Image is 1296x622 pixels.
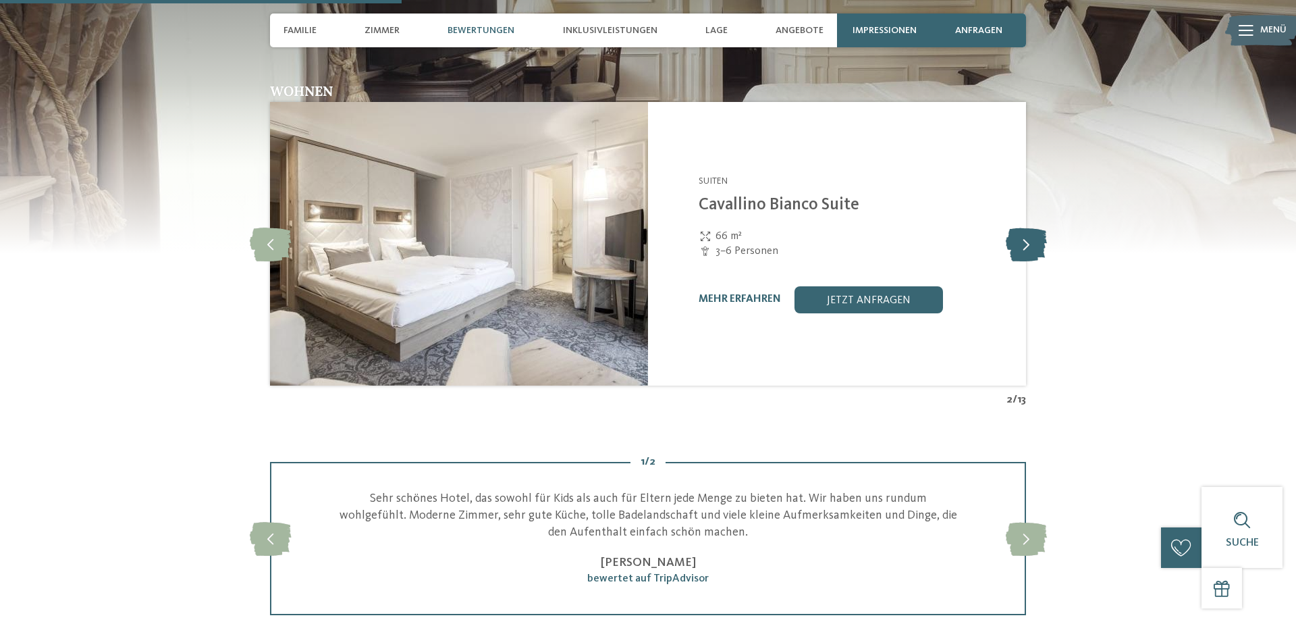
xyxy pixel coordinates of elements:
span: Suche [1226,538,1259,548]
span: Impressionen [853,25,917,36]
span: Bewertungen [448,25,514,36]
span: 1 [641,455,645,469]
span: / [1013,392,1017,407]
span: Wohnen [270,82,333,99]
span: Angebote [776,25,823,36]
span: 3–6 Personen [715,244,778,259]
span: / [645,455,649,469]
span: Suiten [699,176,728,186]
span: bewertet auf TripAdvisor [587,573,709,584]
a: mehr erfahren [699,294,781,305]
img: Cavallino Bianco Suite [270,102,648,386]
a: jetzt anfragen [794,286,943,313]
a: Cavallino Bianco Suite [699,197,859,213]
span: 13 [1017,392,1026,407]
span: anfragen [955,25,1002,36]
span: Familie [283,25,317,36]
span: 66 m² [715,229,742,244]
span: 2 [649,455,655,469]
span: Inklusivleistungen [563,25,657,36]
span: [PERSON_NAME] [601,556,696,569]
span: Lage [705,25,728,36]
p: Sehr schönes Hotel, das sowohl für Kids als auch für Eltern jede Menge zu bieten hat. Wir haben u... [339,490,957,542]
span: Zimmer [364,25,400,36]
span: 2 [1006,392,1013,407]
